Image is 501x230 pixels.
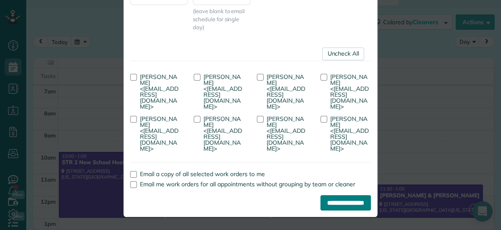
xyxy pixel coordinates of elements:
[140,115,178,152] span: [PERSON_NAME] <[EMAIL_ADDRESS][DOMAIN_NAME]>
[140,73,178,110] span: [PERSON_NAME] <[EMAIL_ADDRESS][DOMAIN_NAME]>
[330,73,369,110] span: [PERSON_NAME] <[EMAIL_ADDRESS][DOMAIN_NAME]>
[203,115,242,152] span: [PERSON_NAME] <[EMAIL_ADDRESS][DOMAIN_NAME]>
[203,73,242,110] span: [PERSON_NAME] <[EMAIL_ADDRESS][DOMAIN_NAME]>
[322,48,364,60] a: Uncheck All
[140,170,265,178] span: Email a copy of all selected work orders to me
[140,180,355,188] span: Email me work orders for all appointments without grouping by team or cleaner
[267,73,305,110] span: [PERSON_NAME] <[EMAIL_ADDRESS][DOMAIN_NAME]>
[330,115,369,152] span: [PERSON_NAME] <[EMAIL_ADDRESS][DOMAIN_NAME]>
[193,7,250,31] span: (leave blank to email schedule for single day)
[267,115,305,152] span: [PERSON_NAME] <[EMAIL_ADDRESS][DOMAIN_NAME]>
